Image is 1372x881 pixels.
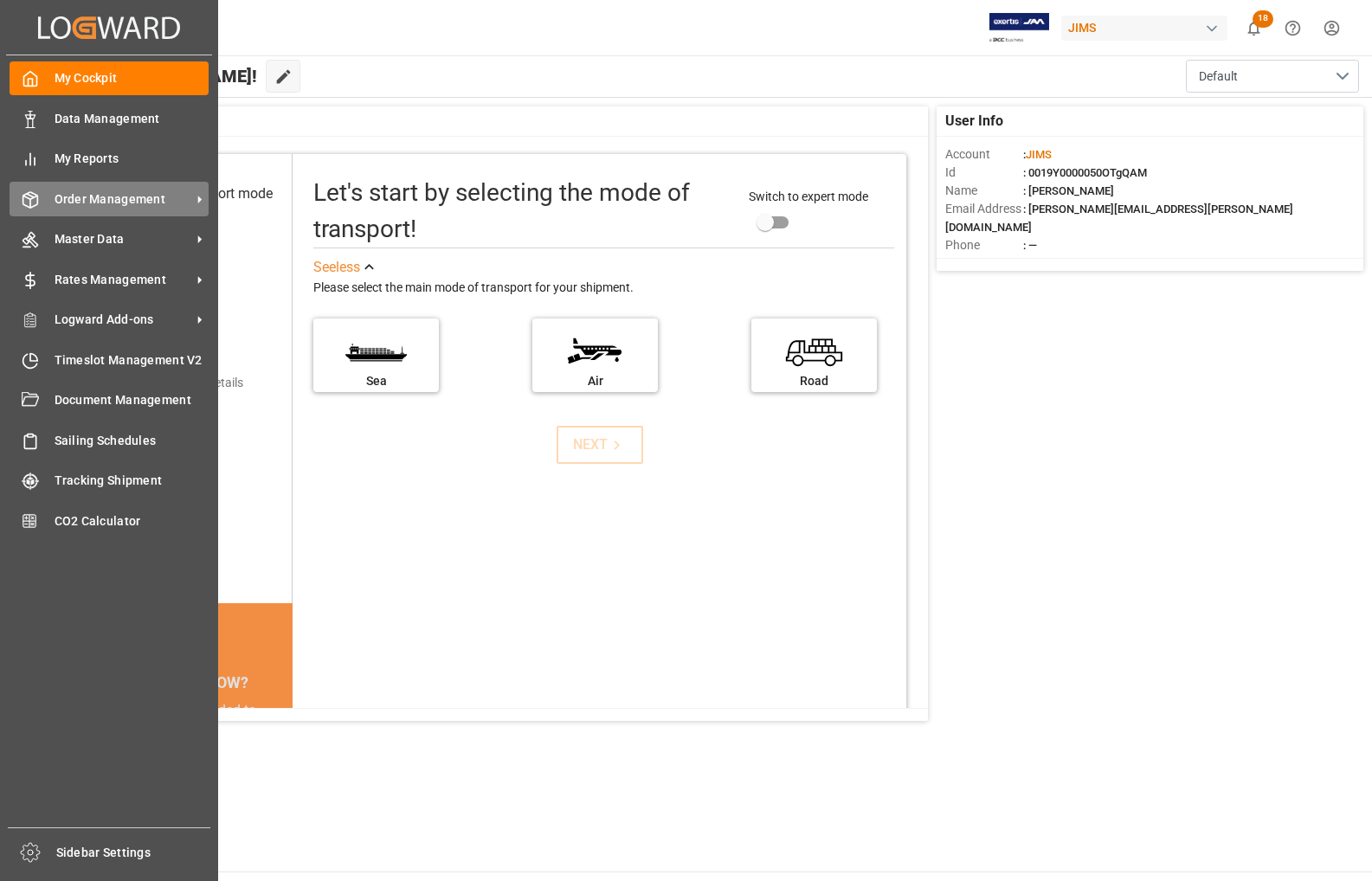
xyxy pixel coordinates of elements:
span: Email Address [945,200,1023,218]
span: Default [1199,68,1238,86]
a: Data Management [10,101,209,135]
div: Add shipping details [135,374,243,392]
div: JIMS [1061,16,1227,41]
button: Help Center [1273,9,1312,48]
span: : 0019Y0000050OTgQAM [1023,166,1147,179]
a: Sailing Schedules [10,423,209,457]
span: : — [1023,239,1037,252]
span: Rates Management [55,271,191,289]
span: : Shipper [1023,257,1066,270]
button: NEXT [557,426,643,464]
a: My Cockpit [10,61,209,95]
div: NEXT [573,434,626,455]
span: Phone [945,236,1023,254]
a: Tracking Shipment [10,464,209,498]
span: Tracking Shipment [55,472,209,490]
a: Document Management [10,383,209,417]
div: See less [313,257,360,278]
div: Let's start by selecting the mode of transport! [313,175,731,248]
button: show 18 new notifications [1234,9,1273,48]
span: My Reports [55,150,209,168]
span: User Info [945,111,1003,132]
div: Please select the main mode of transport for your shipment. [313,278,894,299]
button: open menu [1186,60,1359,93]
span: : [PERSON_NAME] [1023,184,1114,197]
span: Name [945,182,1023,200]
span: Data Management [55,110,209,128]
span: Sidebar Settings [56,844,211,862]
span: Sailing Schedules [55,432,209,450]
span: Logward Add-ons [55,311,191,329]
a: CO2 Calculator [10,504,209,537]
span: My Cockpit [55,69,209,87]
span: Master Data [55,230,191,248]
span: JIMS [1026,148,1052,161]
span: Order Management [55,190,191,209]
span: Id [945,164,1023,182]
span: 18 [1253,10,1273,28]
span: CO2 Calculator [55,512,209,531]
span: Timeslot Management V2 [55,351,209,370]
div: Road [760,372,868,390]
span: Account Type [945,254,1023,273]
span: Document Management [55,391,209,409]
div: Air [541,372,649,390]
button: JIMS [1061,11,1234,44]
img: Exertis%20JAM%20-%20Email%20Logo.jpg_1722504956.jpg [989,13,1049,43]
span: Account [945,145,1023,164]
div: Sea [322,372,430,390]
a: Timeslot Management V2 [10,343,209,376]
span: : [1023,148,1052,161]
a: My Reports [10,142,209,176]
span: Switch to expert mode [749,190,868,203]
button: next slide / item [268,700,293,866]
span: : [PERSON_NAME][EMAIL_ADDRESS][PERSON_NAME][DOMAIN_NAME] [945,203,1293,234]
